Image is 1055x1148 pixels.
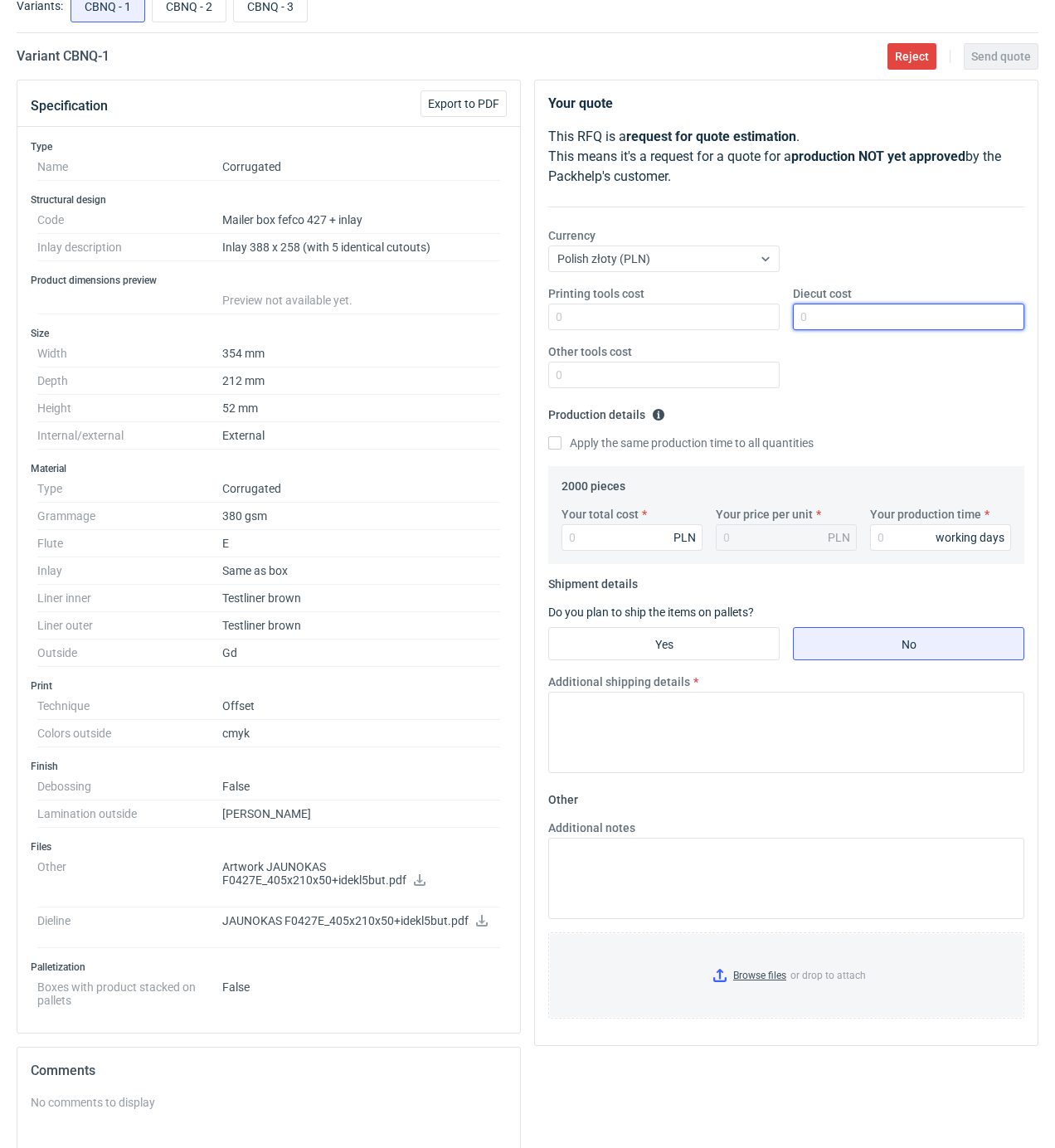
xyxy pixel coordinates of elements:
label: Additional notes [548,820,635,836]
label: Apply the same production time to all quantities [548,435,814,451]
dt: Type [37,475,222,503]
p: This RFQ is a . This means it's a request for a quote for a by the Packhelp's customer. [548,127,1024,187]
input: 0 [870,524,1011,551]
dd: 354 mm [222,340,500,367]
dt: Debossing [37,773,222,800]
dd: [PERSON_NAME] [222,800,500,828]
dt: Flute [37,530,222,557]
dt: Boxes with product stacked on pallets [37,974,222,1007]
dd: External [222,422,500,450]
dt: Technique [37,693,222,720]
label: Do you plan to ship the items on pallets? [548,606,754,619]
input: 0 [793,304,1024,330]
dt: Colors outside [37,720,222,747]
label: Other tools cost [548,343,632,360]
button: Export to PDF [421,90,507,117]
legend: Shipment details [548,571,638,591]
dd: False [222,773,500,800]
dt: Liner outer [37,612,222,640]
dd: Offset [222,693,500,720]
dt: Height [37,395,222,422]
dt: Internal/external [37,422,222,450]
dd: 212 mm [222,367,500,395]
dt: Outside [37,640,222,667]
h3: Print [31,679,507,693]
h3: Finish [31,760,507,773]
p: JAUNOKAS F0427E_405x210x50+idekl5but.pdf [222,914,500,929]
dd: Corrugated [222,475,500,503]
dt: Grammage [37,503,222,530]
div: PLN [828,529,850,546]
div: PLN [673,529,696,546]
h3: Palletization [31,961,507,974]
label: Yes [548,627,780,660]
h2: Variant CBNQ - 1 [17,46,109,66]
dd: 380 gsm [222,503,500,530]
strong: production NOT yet approved [791,148,965,164]
span: Preview not available yet. [222,294,352,307]
dd: False [222,974,500,1007]
legend: Production details [548,401,665,421]
dd: Corrugated [222,153,500,181]
dt: Lamination outside [37,800,222,828]
button: Send quote [964,43,1038,70]
label: or drop to attach [549,933,1023,1018]
legend: 2000 pieces [562,473,625,493]
h3: Files [31,840,507,854]
label: Printing tools cost [548,285,644,302]
label: Your price per unit [716,506,813,523]
label: Additional shipping details [548,674,690,690]
dt: Dieline [37,907,222,948]
strong: request for quote estimation [626,129,796,144]
dd: Testliner brown [222,585,500,612]
dd: 52 mm [222,395,500,422]
label: No [793,627,1024,660]
dt: Liner inner [37,585,222,612]
dd: cmyk [222,720,500,747]
h3: Size [31,327,507,340]
span: Reject [895,51,929,62]
h2: Comments [31,1061,507,1081]
span: Polish złoty (PLN) [557,252,650,265]
button: Reject [887,43,936,70]
dd: Inlay 388 x 258 (with 5 identical cutouts) [222,234,500,261]
div: No comments to display [31,1094,507,1111]
dd: Same as box [222,557,500,585]
input: 0 [548,304,780,330]
button: Specification [31,86,108,126]
dt: Code [37,207,222,234]
dd: Gd [222,640,500,667]
dd: Mailer box fefco 427 + inlay [222,207,500,234]
dd: E [222,530,500,557]
h3: Structural design [31,193,507,207]
span: Send quote [971,51,1031,62]
dt: Other [37,854,222,907]
strong: Your quote [548,95,613,111]
input: 0 [548,362,780,388]
label: Your production time [870,506,981,523]
label: Diecut cost [793,285,852,302]
legend: Other [548,786,578,806]
dt: Name [37,153,222,181]
input: 0 [562,524,703,551]
span: Export to PDF [428,98,499,109]
dt: Inlay [37,557,222,585]
label: Currency [548,227,596,244]
div: working days [936,529,1004,546]
dt: Depth [37,367,222,395]
h3: Material [31,462,507,475]
h3: Type [31,140,507,153]
dd: Testliner brown [222,612,500,640]
dt: Width [37,340,222,367]
p: Artwork JAUNOKAS F0427E_405x210x50+idekl5but.pdf [222,860,500,888]
h3: Product dimensions preview [31,274,507,287]
label: Your total cost [562,506,639,523]
dt: Inlay description [37,234,222,261]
